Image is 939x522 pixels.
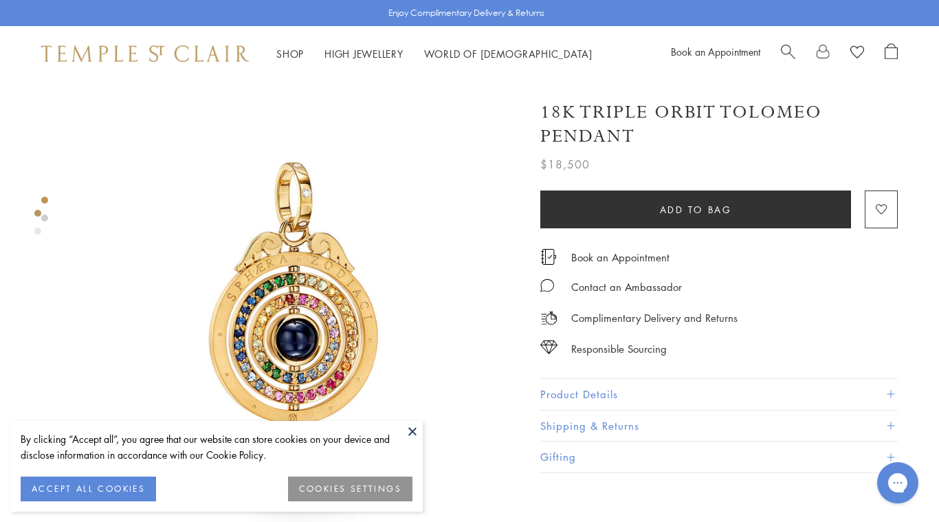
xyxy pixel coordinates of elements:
div: Contact an Ambassador [571,279,682,296]
a: Book an Appointment [671,45,760,58]
p: Complimentary Delivery and Returns [571,309,738,327]
button: Add to bag [540,191,851,228]
iframe: Gorgias live chat messenger [870,457,925,508]
img: Temple St. Clair [41,45,249,62]
h1: 18K Triple Orbit Tolomeo Pendant [540,100,898,149]
button: ACCEPT ALL COOKIES [21,477,156,501]
a: View Wishlist [850,43,864,64]
img: MessageIcon-01_2.svg [540,279,554,292]
a: World of [DEMOGRAPHIC_DATA]World of [DEMOGRAPHIC_DATA] [424,47,593,61]
span: Add to bag [660,202,732,217]
img: icon_delivery.svg [540,309,557,327]
p: Enjoy Complimentary Delivery & Returns [388,6,544,20]
button: COOKIES SETTINGS [288,477,412,501]
nav: Main navigation [276,45,593,63]
button: Shipping & Returns [540,411,898,442]
div: Responsible Sourcing [571,340,667,358]
span: $18,500 [540,155,590,173]
img: icon_sourcing.svg [540,340,557,354]
a: High JewelleryHigh Jewellery [324,47,404,61]
div: Product gallery navigation [34,206,41,246]
img: icon_appointment.svg [540,249,557,265]
button: Gifting [540,442,898,472]
a: ShopShop [276,47,304,61]
button: Product Details [540,379,898,410]
a: Open Shopping Bag [885,43,898,64]
a: Book an Appointment [571,250,670,265]
div: By clicking “Accept all”, you agree that our website can store cookies on your device and disclos... [21,431,412,463]
a: Search [781,43,795,64]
